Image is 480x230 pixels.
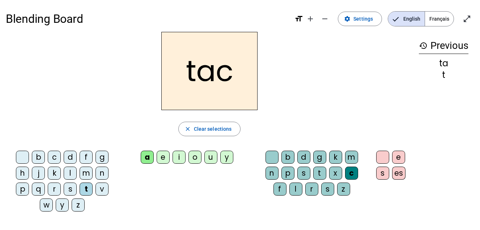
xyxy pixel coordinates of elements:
[220,151,233,164] div: y
[16,183,29,196] div: p
[419,41,428,50] mat-icon: history
[318,12,332,26] button: Decrease font size
[32,183,45,196] div: q
[80,151,93,164] div: f
[376,167,389,180] div: s
[338,12,382,26] button: Settings
[266,167,279,180] div: n
[64,183,77,196] div: s
[305,183,318,196] div: r
[95,167,109,180] div: n
[95,151,109,164] div: g
[6,7,289,30] h1: Blending Board
[80,183,93,196] div: t
[337,183,350,196] div: z
[306,14,315,23] mat-icon: add
[294,14,303,23] mat-icon: format_size
[157,151,170,164] div: e
[194,125,232,133] span: Clear selections
[297,151,310,164] div: d
[56,198,69,212] div: y
[64,151,77,164] div: d
[329,167,342,180] div: x
[419,71,468,79] div: t
[388,12,425,26] span: English
[344,16,351,22] mat-icon: settings
[419,38,468,54] h3: Previous
[48,151,61,164] div: c
[320,14,329,23] mat-icon: remove
[184,126,191,132] mat-icon: close
[64,167,77,180] div: l
[48,183,61,196] div: r
[353,14,373,23] span: Settings
[204,151,217,164] div: u
[419,59,468,68] div: ta
[321,183,334,196] div: s
[289,183,302,196] div: l
[460,12,474,26] button: Enter full screen
[32,151,45,164] div: b
[392,151,405,164] div: e
[281,151,294,164] div: b
[425,12,454,26] span: Français
[388,11,454,26] mat-button-toggle-group: Language selection
[313,167,326,180] div: t
[72,198,85,212] div: z
[80,167,93,180] div: m
[392,167,405,180] div: es
[297,167,310,180] div: s
[16,167,29,180] div: h
[463,14,471,23] mat-icon: open_in_full
[313,151,326,164] div: g
[188,151,201,164] div: o
[141,151,154,164] div: a
[161,32,258,110] h2: tac
[173,151,186,164] div: i
[40,198,53,212] div: w
[95,183,109,196] div: v
[303,12,318,26] button: Increase font size
[345,151,358,164] div: m
[273,183,286,196] div: f
[329,151,342,164] div: k
[32,167,45,180] div: j
[345,167,358,180] div: c
[281,167,294,180] div: p
[178,122,241,136] button: Clear selections
[48,167,61,180] div: k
